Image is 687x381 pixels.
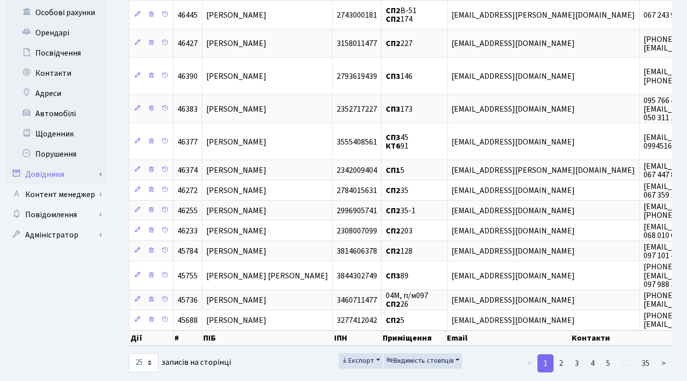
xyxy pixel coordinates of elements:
[537,354,554,372] a: 1
[386,290,428,310] span: 04М, п/м097 26
[337,71,377,82] span: 2793619439
[553,354,569,372] a: 2
[206,136,266,148] span: [PERSON_NAME]
[337,226,377,237] span: 2308007099
[206,38,266,49] span: [PERSON_NAME]
[600,354,616,372] a: 5
[206,71,266,82] span: [PERSON_NAME]
[177,206,198,217] span: 46255
[386,246,413,257] span: 128
[382,330,446,346] th: Приміщення
[451,185,575,197] span: [EMAIL_ADDRESS][DOMAIN_NAME]
[451,71,575,82] span: [EMAIL_ADDRESS][DOMAIN_NAME]
[386,226,413,237] span: 203
[569,354,585,372] a: 3
[386,165,404,176] span: 5
[337,295,377,306] span: 3460711477
[5,144,106,164] a: Порушення
[635,354,656,372] a: 35
[337,38,377,49] span: 3158011477
[341,356,374,366] span: Експорт
[206,315,266,326] span: [PERSON_NAME]
[451,206,575,217] span: [EMAIL_ADDRESS][DOMAIN_NAME]
[386,132,408,152] span: 45 91
[337,104,377,115] span: 2352717227
[386,38,400,49] b: СП2
[386,270,408,281] span: 89
[451,38,575,49] span: [EMAIL_ADDRESS][DOMAIN_NAME]
[386,14,400,25] b: СП2
[386,206,416,217] span: 35-1
[177,315,198,326] span: 45688
[5,225,106,245] a: Адміністратор
[386,5,400,16] b: СП2
[177,270,198,281] span: 45755
[202,330,333,346] th: ПІБ
[5,124,106,144] a: Щоденник
[386,132,400,143] b: СП3
[386,299,400,310] b: СП2
[5,164,106,184] a: Довідники
[386,71,400,82] b: СП3
[386,165,400,176] b: СП1
[5,23,106,43] a: Орендарі
[206,270,328,281] span: [PERSON_NAME] [PERSON_NAME]
[129,353,158,372] select: записів на сторінці
[177,71,198,82] span: 46390
[451,104,575,115] span: [EMAIL_ADDRESS][DOMAIN_NAME]
[655,354,672,372] a: >
[451,246,575,257] span: [EMAIL_ADDRESS][DOMAIN_NAME]
[177,246,198,257] span: 45784
[177,136,198,148] span: 46377
[5,104,106,124] a: Автомобілі
[386,206,400,217] b: СП2
[386,5,417,25] span: В-51 174
[5,205,106,225] a: Повідомлення
[386,356,454,366] span: Видимість стовпців
[177,10,198,21] span: 46445
[337,165,377,176] span: 2342009404
[5,83,106,104] a: Адреси
[386,226,400,237] b: СП2
[206,295,266,306] span: [PERSON_NAME]
[5,63,106,83] a: Контакти
[584,354,601,372] a: 4
[386,140,400,152] b: КТ6
[386,104,400,115] b: СП3
[333,330,382,346] th: ІПН
[206,10,266,21] span: [PERSON_NAME]
[451,136,575,148] span: [EMAIL_ADDRESS][DOMAIN_NAME]
[206,226,266,237] span: [PERSON_NAME]
[451,315,575,326] span: [EMAIL_ADDRESS][DOMAIN_NAME]
[177,104,198,115] span: 46383
[386,38,413,49] span: 227
[451,270,575,281] span: [EMAIL_ADDRESS][DOMAIN_NAME]
[5,3,106,23] a: Особові рахунки
[451,165,635,176] span: [EMAIL_ADDRESS][PERSON_NAME][DOMAIN_NAME]
[337,315,377,326] span: 3277412042
[446,330,571,346] th: Email
[451,226,575,237] span: [EMAIL_ADDRESS][DOMAIN_NAME]
[129,353,231,372] label: записів на сторінці
[339,353,383,369] button: Експорт
[384,353,463,369] button: Видимість стовпців
[386,104,413,115] span: 173
[5,184,106,205] a: Контент менеджер
[173,330,202,346] th: #
[206,246,266,257] span: [PERSON_NAME]
[5,43,106,63] a: Посвідчення
[337,246,377,257] span: 3814606378
[386,71,413,82] span: 146
[177,185,198,197] span: 46272
[386,185,408,197] span: 35
[337,270,377,281] span: 3844302749
[337,185,377,197] span: 2784015631
[451,10,635,21] span: [EMAIL_ADDRESS][PERSON_NAME][DOMAIN_NAME]
[206,165,266,176] span: [PERSON_NAME]
[386,315,400,326] b: СП2
[386,185,400,197] b: СП2
[206,185,266,197] span: [PERSON_NAME]
[337,10,377,21] span: 2743000181
[451,295,575,306] span: [EMAIL_ADDRESS][DOMAIN_NAME]
[386,270,400,281] b: СП3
